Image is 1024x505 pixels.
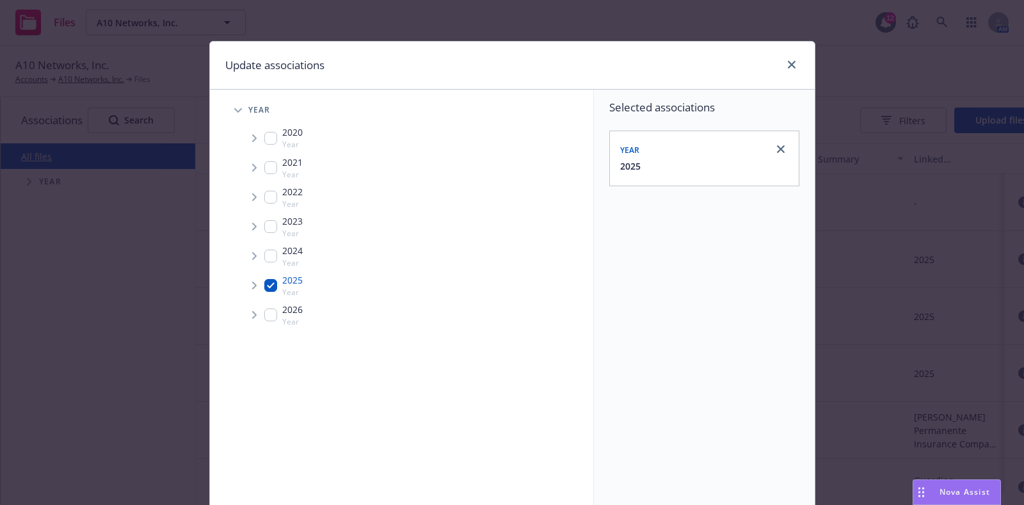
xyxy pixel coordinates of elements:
span: Selected associations [609,100,799,115]
span: 2025 [282,273,303,287]
span: 2020 [282,125,303,139]
span: Year [282,316,303,327]
span: Year [282,287,303,298]
div: Tree Example [210,97,593,330]
span: 2023 [282,214,303,228]
div: Drag to move [913,480,929,504]
span: Year [282,198,303,209]
span: 2022 [282,185,303,198]
button: 2025 [620,159,641,173]
span: Nova Assist [940,486,990,497]
span: Year [282,228,303,239]
a: close [773,141,788,157]
span: 2024 [282,244,303,257]
span: Year [282,257,303,268]
button: Nova Assist [913,479,1001,505]
a: close [784,57,799,72]
span: 2021 [282,156,303,169]
span: Year [282,169,303,180]
span: Year [620,145,640,156]
span: Year [248,106,271,114]
h1: Update associations [225,57,324,74]
span: 2026 [282,303,303,316]
span: Year [282,139,303,150]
